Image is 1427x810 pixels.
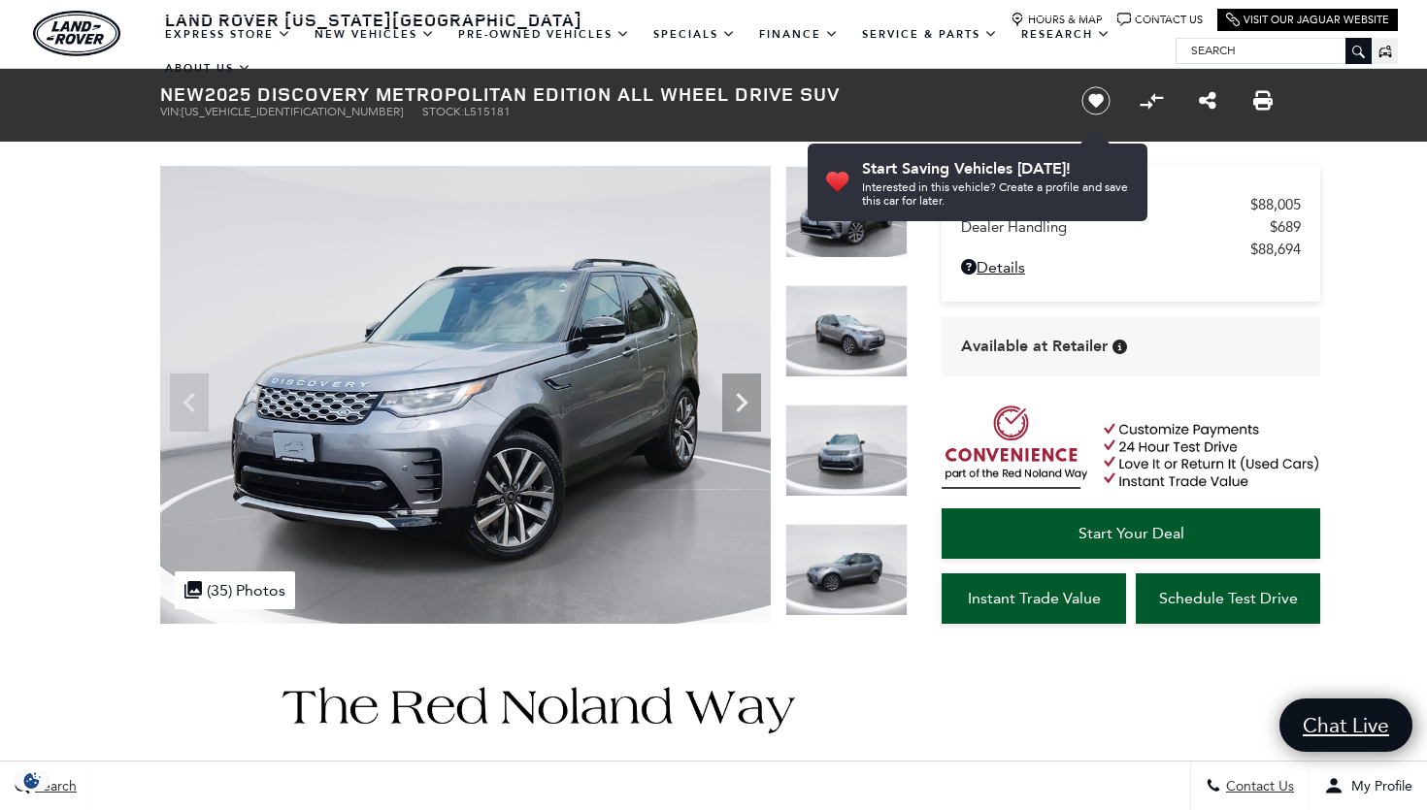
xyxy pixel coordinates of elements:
a: Finance [747,17,850,51]
span: $88,694 [1250,241,1301,258]
a: Print this New 2025 Discovery Metropolitan Edition All Wheel Drive SUV [1253,89,1273,113]
img: Land Rover [33,11,120,56]
a: Instant Trade Value [942,573,1126,624]
nav: Main Navigation [153,17,1176,85]
span: Instant Trade Value [968,589,1101,607]
div: (35) Photos [175,571,295,609]
a: Details [961,258,1301,276]
img: New 2025 Eiger Grey LAND ROVER Metropolitan Edition image 1 [785,166,908,258]
button: Open user profile menu [1310,761,1427,810]
span: Contact Us [1221,778,1294,794]
a: New Vehicles [303,17,447,51]
span: L515181 [464,105,511,118]
div: Next [722,373,761,432]
a: Share this New 2025 Discovery Metropolitan Edition All Wheel Drive SUV [1199,89,1216,113]
span: Dealer Handling [961,218,1270,236]
span: Stock: [422,105,464,118]
a: $88,694 [961,241,1301,258]
span: $88,005 [1250,196,1301,213]
span: MSRP [961,196,1250,213]
span: Chat Live [1293,712,1399,738]
section: Click to Open Cookie Consent Modal [10,770,54,791]
span: $689 [1270,218,1301,236]
input: Search [1177,39,1371,62]
a: Start Your Deal [942,508,1320,559]
div: Vehicle is in stock and ready for immediate delivery. Due to demand, availability is subject to c... [1112,340,1127,354]
span: Land Rover [US_STATE][GEOGRAPHIC_DATA] [165,8,582,31]
a: Hours & Map [1011,13,1103,27]
a: Pre-Owned Vehicles [447,17,642,51]
a: Specials [642,17,747,51]
img: New 2025 Eiger Grey LAND ROVER Metropolitan Edition image 2 [785,285,908,377]
img: New 2025 Eiger Grey LAND ROVER Metropolitan Edition image 4 [785,524,908,616]
span: Available at Retailer [961,336,1108,357]
a: Land Rover [US_STATE][GEOGRAPHIC_DATA] [153,8,594,31]
a: Research [1010,17,1122,51]
button: Compare Vehicle [1137,86,1166,115]
img: New 2025 Eiger Grey LAND ROVER Metropolitan Edition image 1 [160,166,771,624]
a: land-rover [33,11,120,56]
a: MSRP $88,005 [961,196,1301,213]
span: [US_VEHICLE_IDENTIFICATION_NUMBER] [182,105,403,118]
a: Contact Us [1117,13,1203,27]
button: Save vehicle [1075,85,1117,116]
strong: New [160,81,205,107]
h1: 2025 Discovery Metropolitan Edition All Wheel Drive SUV [160,83,1048,105]
a: Visit Our Jaguar Website [1226,13,1389,27]
a: Schedule Test Drive [1136,573,1320,624]
a: Chat Live [1279,698,1412,752]
a: About Us [153,51,263,85]
a: Service & Parts [850,17,1010,51]
img: New 2025 Eiger Grey LAND ROVER Metropolitan Edition image 3 [785,405,908,497]
span: VIN: [160,105,182,118]
img: Opt-Out Icon [10,770,54,791]
span: Schedule Test Drive [1159,589,1298,607]
span: Start Your Deal [1079,524,1184,542]
a: Dealer Handling $689 [961,218,1301,236]
a: EXPRESS STORE [153,17,303,51]
span: My Profile [1344,778,1412,794]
